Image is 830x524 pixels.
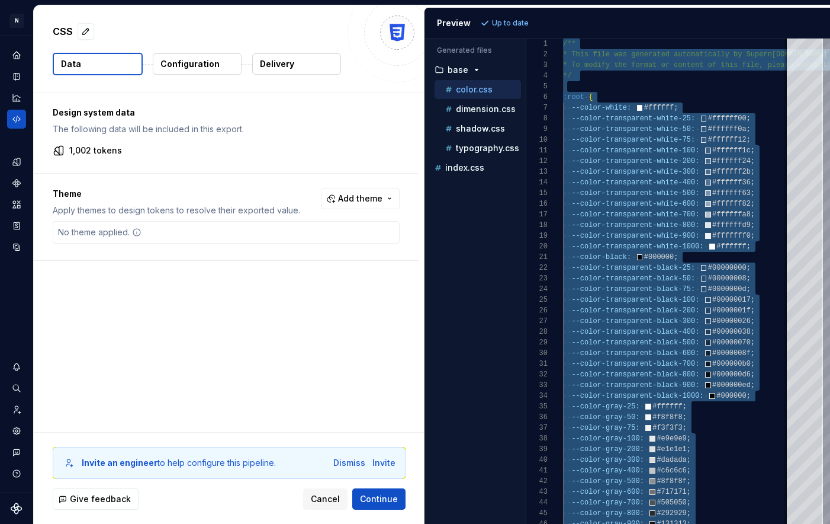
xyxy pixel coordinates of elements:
span: --color-transparent-black-500: [571,338,699,347]
span: #f8f8f8 [652,413,682,421]
p: dimension.css [456,104,516,114]
p: Generated files [437,46,514,55]
span: #e1e1e1 [657,445,686,453]
div: 35 [526,401,548,412]
span: #8f8f8f [657,477,686,485]
span: #ffffff [716,242,746,251]
span: --color-transparent-black-900: [571,381,699,389]
p: Theme [53,188,300,200]
div: 4 [526,71,548,81]
div: 1 [526,39,548,49]
span: --color-transparent-white-100: [571,146,699,155]
span: #ffffff63 [712,189,751,197]
span: --color-gray-25: [571,402,639,411]
div: 40 [526,455,548,465]
a: Assets [7,195,26,214]
a: Storybook stories [7,216,26,235]
span: --color-gray-600: [571,488,644,496]
span: ; [751,296,755,304]
div: 39 [526,444,548,455]
div: Notifications [7,357,26,376]
span: ; [683,424,687,432]
span: #ffffff2b [712,168,751,176]
span: ; [687,467,691,475]
span: ; [747,392,751,400]
span: #00000008 [708,274,747,283]
span: --color-transparent-black-100: [571,296,699,304]
div: 8 [526,113,548,124]
span: #000000 [644,253,674,261]
span: --color-transparent-black-300: [571,317,699,325]
div: 36 [526,412,548,423]
span: ; [687,499,691,507]
span: #505050 [657,499,686,507]
span: #0000000d [708,285,747,293]
div: to help configure this pipeline. [82,457,276,469]
span: --color-transparent-black-400: [571,328,699,336]
div: 17 [526,209,548,220]
svg: Supernova Logo [11,503,22,515]
span: #ffffff36 [712,178,751,187]
span: --color-transparent-white-75: [571,136,695,144]
div: Invite team [7,400,26,419]
span: ; [687,434,691,443]
span: #c6c6c6 [657,467,686,475]
button: index.css [430,161,521,174]
div: 3 [526,60,548,71]
div: 13 [526,167,548,177]
div: 38 [526,433,548,444]
button: Give feedback [53,488,139,510]
p: Data [61,58,81,70]
div: 42 [526,476,548,487]
span: ; [674,104,678,112]
div: 20 [526,241,548,252]
span: ; [751,306,755,315]
div: N [9,14,24,28]
button: Cancel [303,488,348,510]
span: ; [687,488,691,496]
span: ; [683,402,687,411]
div: 21 [526,252,548,263]
span: #00000038 [712,328,751,336]
span: ; [747,114,751,123]
div: Analytics [7,88,26,107]
span: #00000000 [708,264,747,272]
span: --color-gray-100: [571,434,644,443]
div: 25 [526,295,548,305]
p: Up to date [492,18,529,28]
div: Data sources [7,238,26,257]
div: 34 [526,391,548,401]
div: 22 [526,263,548,273]
span: --color-transparent-black-700: [571,360,699,368]
div: Code automation [7,110,26,129]
span: ; [687,509,691,517]
span: --color-black: [571,253,631,261]
span: #00000070 [712,338,751,347]
span: #ffffff24 [712,157,751,165]
span: --color-transparent-white-400: [571,178,699,187]
span: ; [751,210,755,219]
div: 16 [526,199,548,209]
span: #ffffff12 [708,136,747,144]
span: --color-transparent-white-600: [571,200,699,208]
span: ; [751,146,755,155]
div: Components [7,174,26,193]
p: typography.css [456,143,519,153]
button: Data [53,53,143,75]
span: #ffffffd9 [712,221,751,229]
span: #000000 [716,392,746,400]
span: #ffffff [652,402,682,411]
p: Apply themes to design tokens to resolve their exported value. [53,205,300,216]
button: Search ⌘K [7,379,26,398]
a: Documentation [7,67,26,86]
span: #000000b0 [712,360,751,368]
span: ; [751,370,755,379]
span: #000000ed [712,381,751,389]
span: --color-transparent-white-900: [571,232,699,240]
p: Configuration [160,58,220,70]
